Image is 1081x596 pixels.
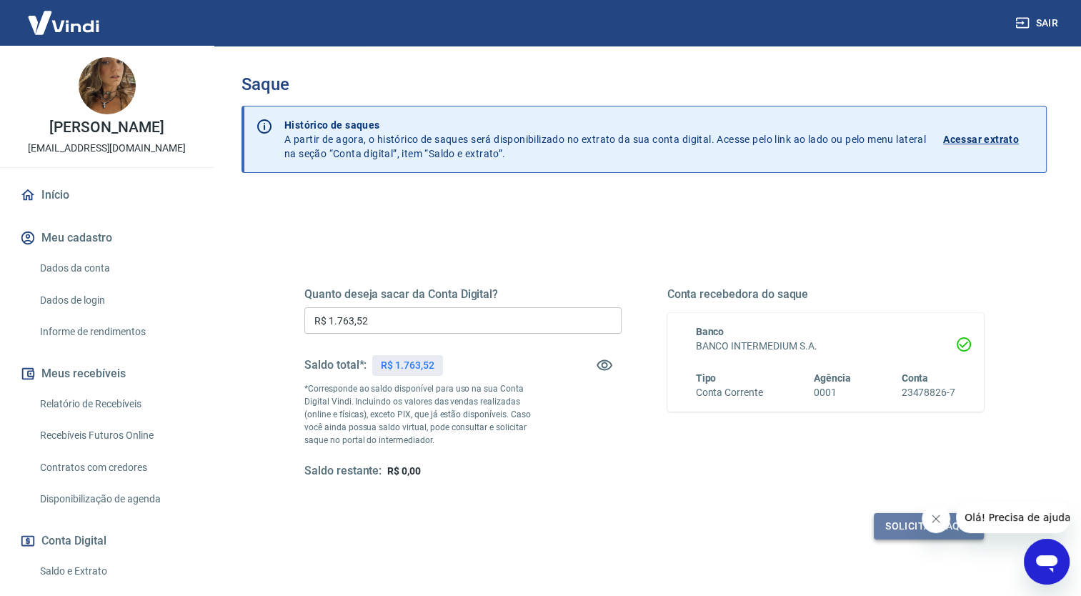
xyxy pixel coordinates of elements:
[814,385,851,400] h6: 0001
[17,525,196,557] button: Conta Digital
[34,557,196,586] a: Saldo e Extrato
[34,254,196,283] a: Dados da conta
[28,141,186,156] p: [EMAIL_ADDRESS][DOMAIN_NAME]
[34,286,196,315] a: Dados de login
[696,372,717,384] span: Tipo
[17,358,196,389] button: Meus recebíveis
[901,385,955,400] h6: 23478826-7
[17,222,196,254] button: Meu cadastro
[696,385,763,400] h6: Conta Corrente
[241,74,1047,94] h3: Saque
[79,57,136,114] img: 2c51a070-c2cd-4ff4-af7b-b48d6d6d3e17.jpeg
[49,120,164,135] p: [PERSON_NAME]
[34,317,196,347] a: Informe de rendimentos
[943,118,1035,161] a: Acessar extrato
[284,118,926,132] p: Histórico de saques
[814,372,851,384] span: Agência
[387,465,421,477] span: R$ 0,00
[874,513,984,540] button: Solicitar saque
[1012,10,1064,36] button: Sair
[34,421,196,450] a: Recebíveis Futuros Online
[696,339,956,354] h6: BANCO INTERMEDIUM S.A.
[34,485,196,514] a: Disponibilização de agenda
[1024,539,1070,585] iframe: Botão para abrir a janela de mensagens
[381,358,434,373] p: R$ 1.763,52
[17,179,196,211] a: Início
[943,132,1019,146] p: Acessar extrato
[956,502,1070,533] iframe: Mensagem da empresa
[17,1,110,44] img: Vindi
[34,389,196,419] a: Relatório de Recebíveis
[284,118,926,161] p: A partir de agora, o histórico de saques será disponibilizado no extrato da sua conta digital. Ac...
[922,505,950,533] iframe: Fechar mensagem
[304,358,367,372] h5: Saldo total*:
[901,372,928,384] span: Conta
[34,453,196,482] a: Contratos com credores
[304,382,542,447] p: *Corresponde ao saldo disponível para uso na sua Conta Digital Vindi. Incluindo os valores das ve...
[304,464,382,479] h5: Saldo restante:
[304,287,622,302] h5: Quanto deseja sacar da Conta Digital?
[667,287,985,302] h5: Conta recebedora do saque
[9,10,120,21] span: Olá! Precisa de ajuda?
[696,326,724,337] span: Banco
